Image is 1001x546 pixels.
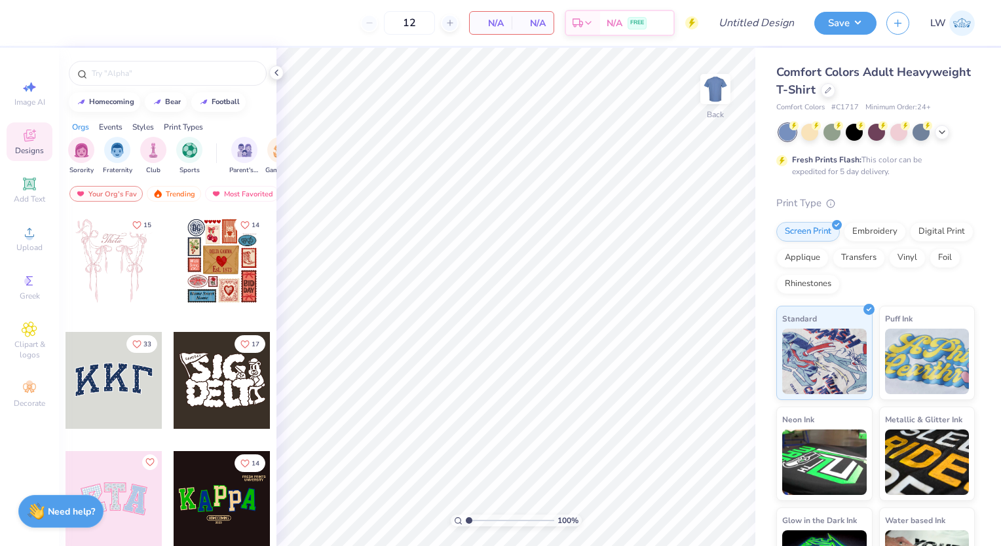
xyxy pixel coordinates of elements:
[889,248,926,268] div: Vinyl
[235,454,265,472] button: Like
[865,102,931,113] span: Minimum Order: 24 +
[229,137,259,175] div: filter for Parent's Weekend
[69,186,143,202] div: Your Org's Fav
[782,329,867,394] img: Standard
[930,248,960,268] div: Foil
[782,412,814,426] span: Neon Ink
[885,412,962,426] span: Metallic & Glitter Ink
[384,11,435,35] input: – –
[930,16,946,31] span: LW
[831,102,859,113] span: # C1717
[126,335,157,353] button: Like
[776,222,840,242] div: Screen Print
[146,143,161,158] img: Club Image
[885,513,945,527] span: Water based Ink
[265,137,295,175] div: filter for Game Day
[782,312,817,325] span: Standard
[142,454,158,470] button: Like
[90,67,258,80] input: Try "Alpha"
[68,137,94,175] button: filter button
[16,242,43,253] span: Upload
[176,137,202,175] div: filter for Sports
[176,137,202,175] button: filter button
[885,312,913,325] span: Puff Ink
[75,189,86,198] img: most_fav.gif
[252,341,259,348] span: 17
[776,64,971,98] span: Comfort Colors Adult Heavyweight T-Shirt
[833,248,885,268] div: Transfers
[776,248,829,268] div: Applique
[48,505,95,518] strong: Need help?
[211,189,221,198] img: most_fav.gif
[212,98,240,105] div: football
[110,143,124,158] img: Fraternity Image
[949,10,975,36] img: Leah Wasko
[702,76,728,102] img: Back
[74,143,89,158] img: Sorority Image
[14,97,45,107] span: Image AI
[235,216,265,234] button: Like
[910,222,973,242] div: Digital Print
[252,460,259,467] span: 14
[557,515,578,526] span: 100 %
[198,98,209,106] img: trend_line.gif
[69,166,94,175] span: Sorority
[885,329,970,394] img: Puff Ink
[126,216,157,234] button: Like
[99,121,123,133] div: Events
[229,166,259,175] span: Parent's Weekend
[930,10,975,36] a: LW
[252,222,259,228] span: 14
[782,429,867,495] img: Neon Ink
[792,155,861,165] strong: Fresh Prints Flash:
[69,92,140,112] button: homecoming
[147,186,201,202] div: Trending
[273,143,288,158] img: Game Day Image
[152,98,162,106] img: trend_line.gif
[885,429,970,495] img: Metallic & Glitter Ink
[68,137,94,175] div: filter for Sorority
[143,341,151,348] span: 33
[179,166,200,175] span: Sports
[265,166,295,175] span: Game Day
[15,145,44,156] span: Designs
[153,189,163,198] img: trending.gif
[76,98,86,106] img: trend_line.gif
[103,137,132,175] button: filter button
[205,186,279,202] div: Most Favorited
[165,98,181,105] div: bear
[146,166,161,175] span: Club
[103,137,132,175] div: filter for Fraternity
[708,10,804,36] input: Untitled Design
[20,291,40,301] span: Greek
[776,274,840,294] div: Rhinestones
[519,16,546,30] span: N/A
[182,143,197,158] img: Sports Image
[235,335,265,353] button: Like
[237,143,252,158] img: Parent's Weekend Image
[132,121,154,133] div: Styles
[7,339,52,360] span: Clipart & logos
[782,513,857,527] span: Glow in the Dark Ink
[265,137,295,175] button: filter button
[707,109,724,120] div: Back
[103,166,132,175] span: Fraternity
[607,16,622,30] span: N/A
[164,121,203,133] div: Print Types
[844,222,906,242] div: Embroidery
[229,137,259,175] button: filter button
[140,137,166,175] div: filter for Club
[14,194,45,204] span: Add Text
[478,16,504,30] span: N/A
[89,98,134,105] div: homecoming
[814,12,877,35] button: Save
[14,398,45,409] span: Decorate
[776,102,825,113] span: Comfort Colors
[140,137,166,175] button: filter button
[72,121,89,133] div: Orgs
[143,222,151,228] span: 15
[792,154,953,177] div: This color can be expedited for 5 day delivery.
[630,18,644,27] span: FREE
[191,92,246,112] button: football
[776,196,975,211] div: Print Type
